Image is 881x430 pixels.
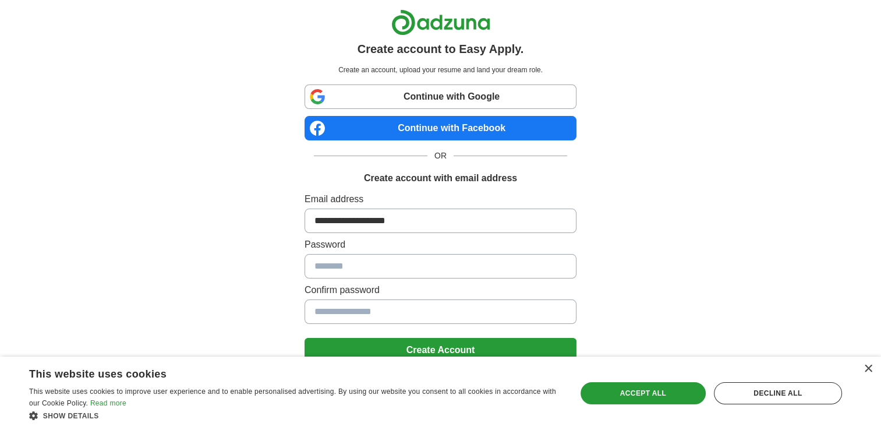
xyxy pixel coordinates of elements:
div: Show details [29,410,560,421]
label: Confirm password [305,283,576,297]
span: Show details [43,412,99,420]
div: Decline all [714,382,842,404]
label: Password [305,238,576,252]
label: Email address [305,192,576,206]
h1: Create account to Easy Apply. [358,40,524,58]
div: This website uses cookies [29,364,531,381]
button: Create Account [305,338,576,362]
a: Continue with Google [305,84,576,109]
img: Adzuna logo [391,9,490,36]
div: Close [864,365,872,373]
span: This website uses cookies to improve user experience and to enable personalised advertising. By u... [29,387,556,407]
span: OR [427,150,454,162]
p: Create an account, upload your resume and land your dream role. [307,65,574,75]
h1: Create account with email address [364,171,517,185]
a: Continue with Facebook [305,116,576,140]
a: Read more, opens a new window [90,399,126,407]
div: Accept all [581,382,706,404]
